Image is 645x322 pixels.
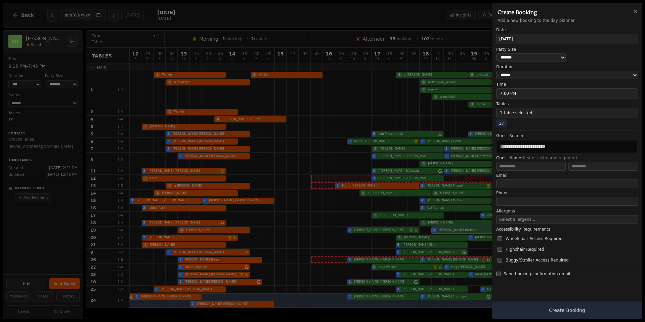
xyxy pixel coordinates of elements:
[498,18,637,23] p: Add a new booking to the day planner
[496,155,638,161] label: Guest Name
[496,272,501,276] input: Send booking confirmation email
[496,47,566,52] label: Party Size
[506,236,563,241] span: Wheelchair Access Required
[496,208,638,214] label: Allergens
[504,271,570,277] span: Send booking confirmation email
[496,101,638,107] label: Tables
[496,190,638,196] label: Phone
[496,215,638,224] button: Select allergens...
[506,247,544,252] span: Highchair Required
[496,108,638,118] button: 1 table selected
[496,133,638,138] label: Guest Search
[498,8,637,16] h2: Create Booking
[496,173,638,178] label: Email
[496,119,507,127] span: 17
[506,257,569,263] span: Buggy/Stroller Access Required
[496,227,638,232] label: Accessibility Requirements
[521,156,577,160] span: (first or last name required)
[498,247,502,252] input: Highchair Required
[498,258,502,263] input: Buggy/Stroller Access Required
[496,88,638,98] button: 7:00 PM
[498,236,502,241] input: Wheelchair Access Required
[492,301,642,319] button: Create Booking
[496,64,638,70] label: Duration
[496,82,638,87] label: Time
[499,217,535,222] span: Select allergens...
[496,34,638,44] button: [DATE]
[496,27,638,33] label: Date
